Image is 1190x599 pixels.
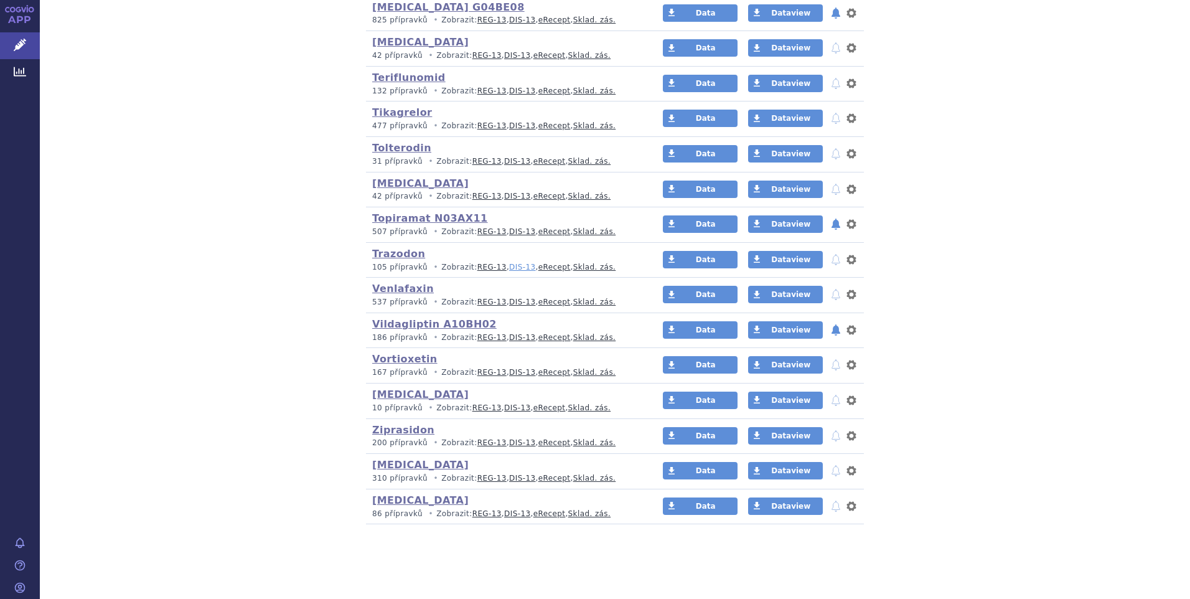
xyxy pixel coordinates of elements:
[372,473,639,484] p: Zobrazit: , , ,
[372,494,469,506] a: [MEDICAL_DATA]
[845,6,858,21] button: nastavení
[696,361,716,369] span: Data
[696,290,716,299] span: Data
[472,403,502,412] a: REG-13
[845,76,858,91] button: nastavení
[509,368,535,377] a: DIS-13
[573,333,616,342] a: Sklad. zás.
[771,220,810,229] span: Dataview
[663,392,738,409] a: Data
[372,51,423,60] span: 42 přípravků
[477,121,507,130] a: REG-13
[533,509,566,518] a: eRecept
[372,192,423,200] span: 42 přípravků
[771,502,810,511] span: Dataview
[568,192,611,200] a: Sklad. zás.
[430,86,441,97] i: •
[425,509,436,519] i: •
[430,438,441,448] i: •
[663,462,738,479] a: Data
[748,427,823,445] a: Dataview
[425,403,436,413] i: •
[504,157,530,166] a: DIS-13
[372,298,428,306] span: 537 přípravků
[573,121,616,130] a: Sklad. zás.
[533,403,566,412] a: eRecept
[477,333,507,342] a: REG-13
[748,356,823,374] a: Dataview
[533,157,566,166] a: eRecept
[568,157,611,166] a: Sklad. zás.
[372,459,469,471] a: [MEDICAL_DATA]
[663,321,738,339] a: Data
[538,438,571,447] a: eRecept
[748,251,823,268] a: Dataview
[372,177,469,189] a: [MEDICAL_DATA]
[425,50,436,61] i: •
[771,466,810,475] span: Dataview
[372,227,639,237] p: Zobrazit: , , ,
[372,367,639,378] p: Zobrazit: , , ,
[372,263,428,271] span: 105 přípravků
[372,248,425,260] a: Trazodon
[372,86,639,97] p: Zobrazit: , , ,
[372,16,428,24] span: 825 přípravků
[372,368,428,377] span: 167 přípravků
[663,75,738,92] a: Data
[696,432,716,440] span: Data
[372,509,423,518] span: 86 přípravků
[771,149,810,158] span: Dataview
[430,15,441,26] i: •
[472,192,502,200] a: REG-13
[830,40,842,55] button: notifikace
[533,51,566,60] a: eRecept
[504,192,530,200] a: DIS-13
[771,79,810,88] span: Dataview
[573,438,616,447] a: Sklad. zás.
[830,252,842,267] button: notifikace
[509,333,535,342] a: DIS-13
[509,263,535,271] a: DIS-13
[845,111,858,126] button: nastavení
[696,114,716,123] span: Data
[845,252,858,267] button: nastavení
[372,509,639,519] p: Zobrazit: , , ,
[372,1,525,13] a: [MEDICAL_DATA] G04BE08
[509,474,535,483] a: DIS-13
[372,157,423,166] span: 31 přípravků
[771,361,810,369] span: Dataview
[504,509,530,518] a: DIS-13
[696,466,716,475] span: Data
[372,191,639,202] p: Zobrazit: , , ,
[830,428,842,443] button: notifikace
[372,36,469,48] a: [MEDICAL_DATA]
[696,255,716,264] span: Data
[472,157,502,166] a: REG-13
[830,111,842,126] button: notifikace
[509,121,535,130] a: DIS-13
[845,146,858,161] button: nastavení
[663,110,738,127] a: Data
[372,50,639,61] p: Zobrazit: , , ,
[538,333,571,342] a: eRecept
[372,389,469,400] a: [MEDICAL_DATA]
[663,145,738,163] a: Data
[771,432,810,440] span: Dataview
[663,498,738,515] a: Data
[696,44,716,52] span: Data
[538,87,571,95] a: eRecept
[830,357,842,372] button: notifikace
[663,4,738,22] a: Data
[538,263,571,271] a: eRecept
[568,51,611,60] a: Sklad. zás.
[748,462,823,479] a: Dataview
[663,427,738,445] a: Data
[372,353,438,365] a: Vortioxetin
[573,298,616,306] a: Sklad. zás.
[430,121,441,131] i: •
[477,474,507,483] a: REG-13
[372,121,428,130] span: 477 přípravků
[845,463,858,478] button: nastavení
[509,87,535,95] a: DIS-13
[372,121,639,131] p: Zobrazit: , , ,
